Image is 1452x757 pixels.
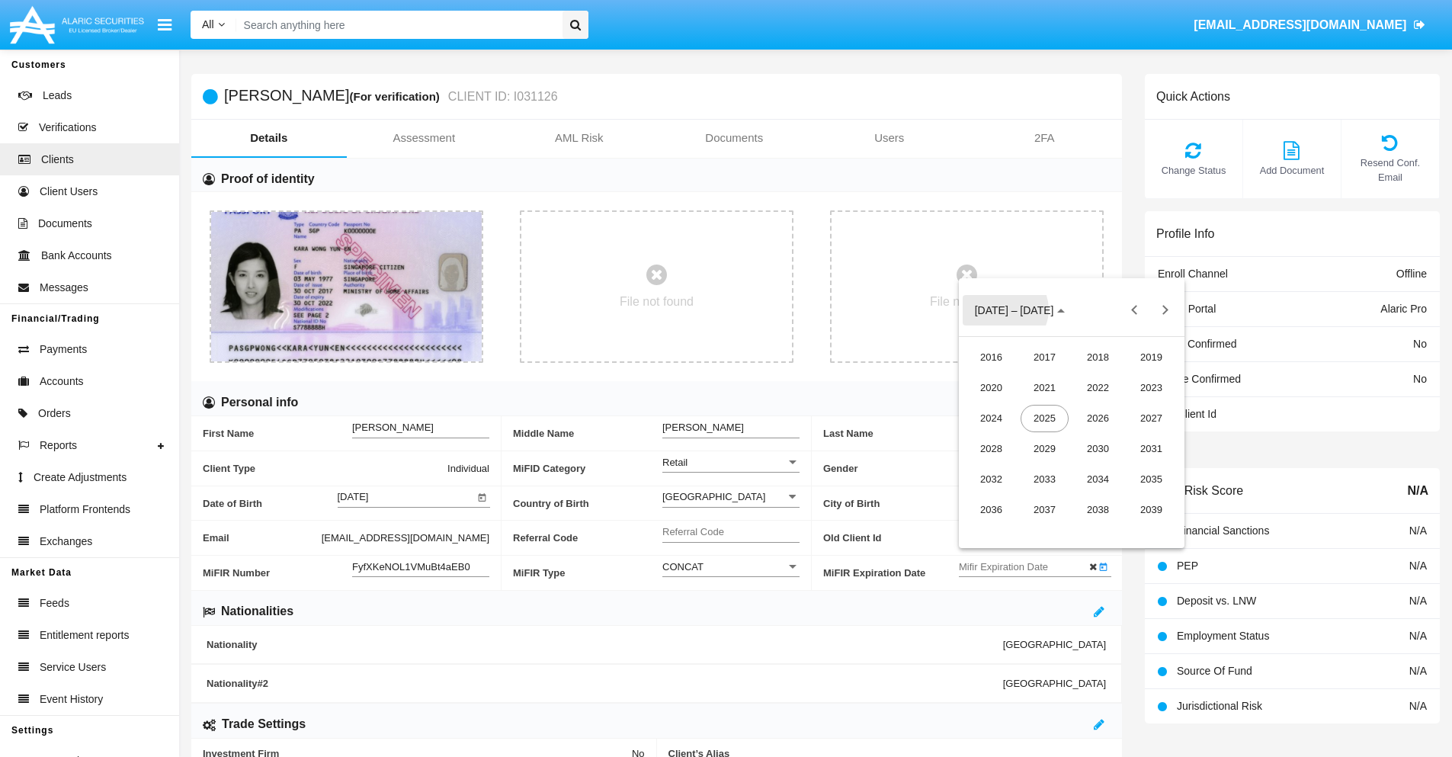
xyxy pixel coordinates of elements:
div: 2039 [1127,496,1175,524]
div: 2020 [967,374,1015,402]
div: 2036 [967,496,1015,524]
button: Choose date [963,295,1078,326]
td: 2026 [1072,403,1125,434]
td: 2031 [1125,434,1178,464]
td: 2019 [1125,342,1178,373]
div: 2031 [1127,435,1175,463]
div: 2032 [967,466,1015,493]
div: 2030 [1074,435,1122,463]
td: 2038 [1072,495,1125,525]
button: Previous 20 years [1119,295,1149,326]
td: 2033 [1018,464,1072,495]
div: 2037 [1021,496,1069,524]
td: 2022 [1072,373,1125,403]
div: 2016 [967,344,1015,371]
div: 2038 [1074,496,1122,524]
td: 2018 [1072,342,1125,373]
td: 2039 [1125,495,1178,525]
div: 2018 [1074,344,1122,371]
td: 2027 [1125,403,1178,434]
td: 2032 [965,464,1018,495]
td: 2037 [1018,495,1072,525]
div: 2028 [967,435,1015,463]
div: 2023 [1127,374,1175,402]
div: 2026 [1074,405,1122,432]
td: 2030 [1072,434,1125,464]
div: 2017 [1021,344,1069,371]
div: 2027 [1127,405,1175,432]
td: 2017 [1018,342,1072,373]
td: 2029 [1018,434,1072,464]
button: Next 20 years [1149,295,1180,326]
div: 2024 [967,405,1015,432]
td: 2028 [965,434,1018,464]
div: 2034 [1074,466,1122,493]
td: 2024 [965,403,1018,434]
div: 2025 [1021,405,1069,432]
td: 2035 [1125,464,1178,495]
td: 2025 [1018,403,1072,434]
div: 2019 [1127,344,1175,371]
td: 2021 [1018,373,1072,403]
td: 2036 [965,495,1018,525]
td: 2020 [965,373,1018,403]
div: 2033 [1021,466,1069,493]
div: 2029 [1021,435,1069,463]
div: 2022 [1074,374,1122,402]
td: 2016 [965,342,1018,373]
td: 2034 [1072,464,1125,495]
span: [DATE] – [DATE] [975,305,1054,317]
td: 2023 [1125,373,1178,403]
div: 2035 [1127,466,1175,493]
div: 2021 [1021,374,1069,402]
